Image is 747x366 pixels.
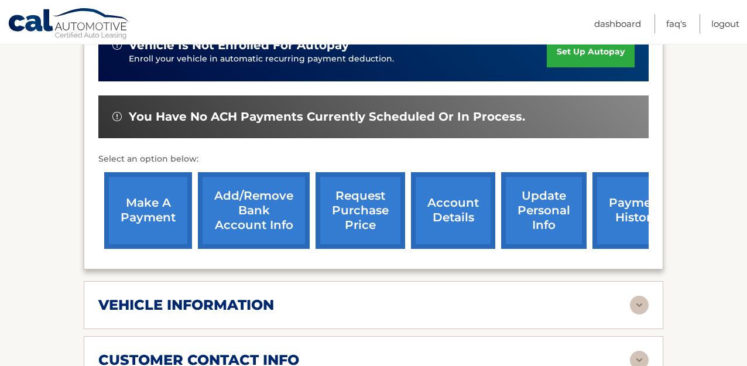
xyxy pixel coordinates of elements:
[8,8,131,42] a: Cal Automotive
[112,112,122,121] img: alert-white.svg
[592,172,680,249] a: payment history
[501,172,587,249] a: update personal info
[129,38,349,53] span: vehicle is not enrolled for autopay
[630,296,649,314] img: accordion-rest.svg
[666,14,686,33] a: FAQ's
[129,110,525,124] span: You have no ACH payments currently scheduled or in process.
[112,40,122,50] img: alert-white.svg
[98,296,274,314] h2: vehicle information
[594,14,641,33] a: Dashboard
[98,152,649,166] p: Select an option below:
[198,172,310,249] a: Add/Remove bank account info
[411,172,495,249] a: account details
[316,172,405,249] a: request purchase price
[711,14,739,33] a: Logout
[547,36,635,67] a: set up autopay
[104,172,192,249] a: make a payment
[129,53,547,66] p: Enroll your vehicle in automatic recurring payment deduction.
